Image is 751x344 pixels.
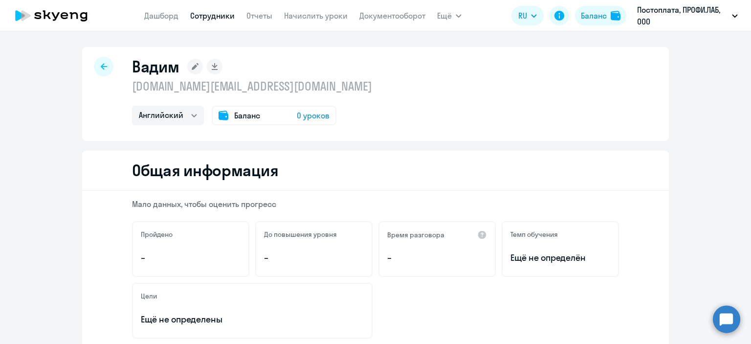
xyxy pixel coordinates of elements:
[234,110,260,121] span: Баланс
[141,292,157,300] h5: Цели
[518,10,527,22] span: RU
[387,230,444,239] h5: Время разговора
[387,252,487,264] p: –
[437,6,462,25] button: Ещё
[264,252,364,264] p: –
[510,252,610,264] span: Ещё не определён
[144,11,178,21] a: Дашборд
[510,230,558,239] h5: Темп обучения
[575,6,626,25] button: Балансbalance
[437,10,452,22] span: Ещё
[141,230,173,239] h5: Пройдено
[359,11,425,21] a: Документооборот
[637,4,728,27] p: Постоплата, ПРОФИ.ЛАБ, ООО
[190,11,235,21] a: Сотрудники
[611,11,620,21] img: balance
[132,161,278,180] h2: Общая информация
[297,110,330,121] span: 0 уроков
[511,6,544,25] button: RU
[141,252,241,264] p: –
[246,11,272,21] a: Отчеты
[581,10,607,22] div: Баланс
[141,313,364,326] p: Ещё не определены
[132,78,372,94] p: [DOMAIN_NAME][EMAIL_ADDRESS][DOMAIN_NAME]
[132,199,619,209] p: Мало данных, чтобы оценить прогресс
[284,11,348,21] a: Начислить уроки
[132,57,179,76] h1: Вадим
[632,4,743,27] button: Постоплата, ПРОФИ.ЛАБ, ООО
[264,230,337,239] h5: До повышения уровня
